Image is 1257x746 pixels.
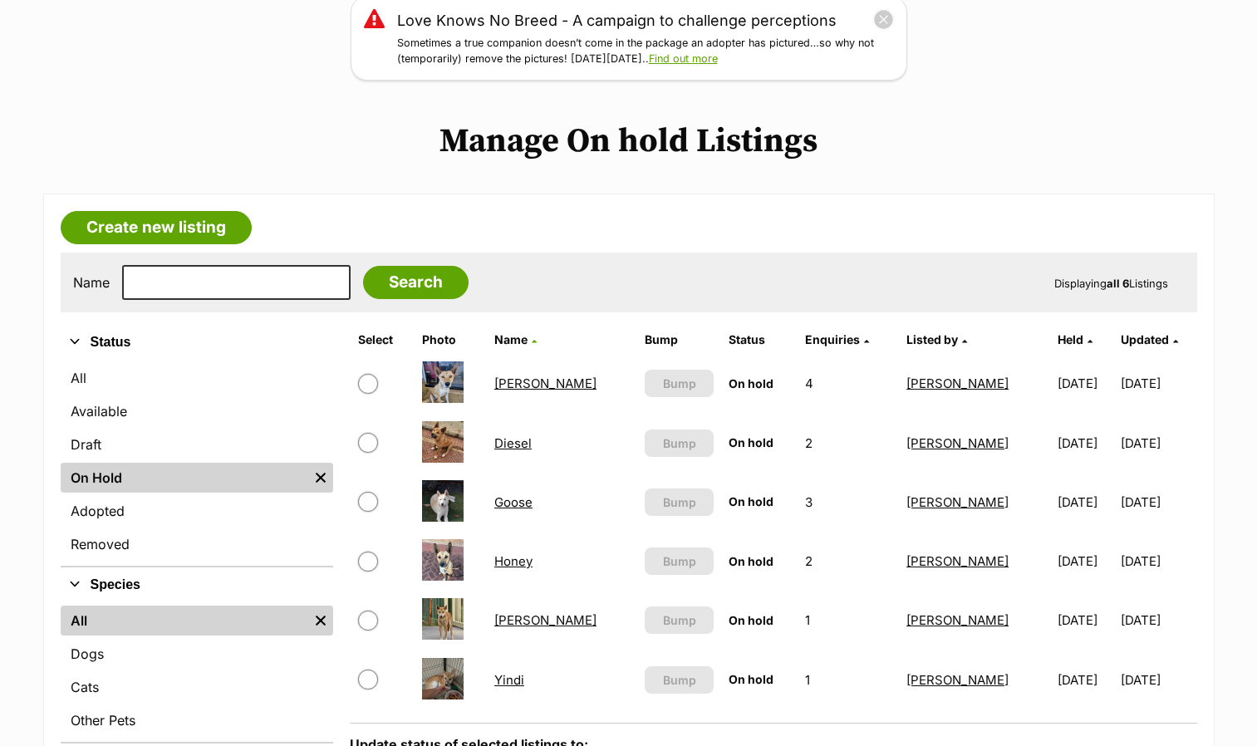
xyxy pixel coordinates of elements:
[1121,332,1169,346] span: Updated
[906,375,1009,391] a: [PERSON_NAME]
[645,666,713,694] button: Bump
[906,494,1009,510] a: [PERSON_NAME]
[729,376,773,390] span: On hold
[906,332,967,346] a: Listed by
[415,326,486,353] th: Photo
[1054,277,1168,290] span: Displaying Listings
[1121,415,1195,472] td: [DATE]
[1121,474,1195,531] td: [DATE]
[397,36,894,67] p: Sometimes a true companion doesn’t come in the package an adopter has pictured…so why not (tempor...
[494,375,597,391] a: [PERSON_NAME]
[663,671,696,689] span: Bump
[663,493,696,511] span: Bump
[61,574,333,596] button: Species
[1051,474,1120,531] td: [DATE]
[906,435,1009,451] a: [PERSON_NAME]
[729,494,773,508] span: On hold
[663,375,696,392] span: Bump
[1051,533,1120,590] td: [DATE]
[61,363,333,393] a: All
[1107,277,1129,290] strong: all 6
[729,554,773,568] span: On hold
[873,9,894,30] button: close
[645,370,713,397] button: Bump
[805,332,860,346] span: translation missing: en.admin.listings.index.attributes.enquiries
[61,463,308,493] a: On Hold
[494,612,597,628] a: [PERSON_NAME]
[61,705,333,735] a: Other Pets
[61,606,308,636] a: All
[906,612,1009,628] a: [PERSON_NAME]
[61,396,333,426] a: Available
[663,434,696,452] span: Bump
[638,326,719,353] th: Bump
[1121,332,1178,346] a: Updated
[494,332,528,346] span: Name
[308,463,333,493] a: Remove filter
[798,415,898,472] td: 2
[1121,651,1195,709] td: [DATE]
[61,496,333,526] a: Adopted
[645,488,713,516] button: Bump
[649,52,718,65] a: Find out more
[308,606,333,636] a: Remove filter
[729,672,773,686] span: On hold
[61,672,333,702] a: Cats
[1051,591,1120,649] td: [DATE]
[1051,651,1120,709] td: [DATE]
[73,275,110,290] label: Name
[61,639,333,669] a: Dogs
[61,429,333,459] a: Draft
[798,651,898,709] td: 1
[729,435,773,449] span: On hold
[494,435,532,451] a: Diesel
[494,553,533,569] a: Honey
[61,211,252,244] a: Create new listing
[645,547,713,575] button: Bump
[798,533,898,590] td: 2
[1121,533,1195,590] td: [DATE]
[1051,415,1120,472] td: [DATE]
[397,9,837,32] a: Love Knows No Breed - A campaign to challenge perceptions
[906,672,1009,688] a: [PERSON_NAME]
[906,332,958,346] span: Listed by
[645,429,713,457] button: Bump
[61,331,333,353] button: Status
[61,602,333,742] div: Species
[494,494,533,510] a: Goose
[805,332,869,346] a: Enquiries
[798,355,898,412] td: 4
[663,552,696,570] span: Bump
[494,672,524,688] a: Yindi
[1058,332,1093,346] a: Held
[363,266,469,299] input: Search
[1121,591,1195,649] td: [DATE]
[1121,355,1195,412] td: [DATE]
[798,474,898,531] td: 3
[61,360,333,566] div: Status
[351,326,414,353] th: Select
[906,553,1009,569] a: [PERSON_NAME]
[645,606,713,634] button: Bump
[798,591,898,649] td: 1
[663,611,696,629] span: Bump
[1051,355,1120,412] td: [DATE]
[729,613,773,627] span: On hold
[1058,332,1083,346] span: Held
[61,529,333,559] a: Removed
[722,326,797,353] th: Status
[494,332,537,346] a: Name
